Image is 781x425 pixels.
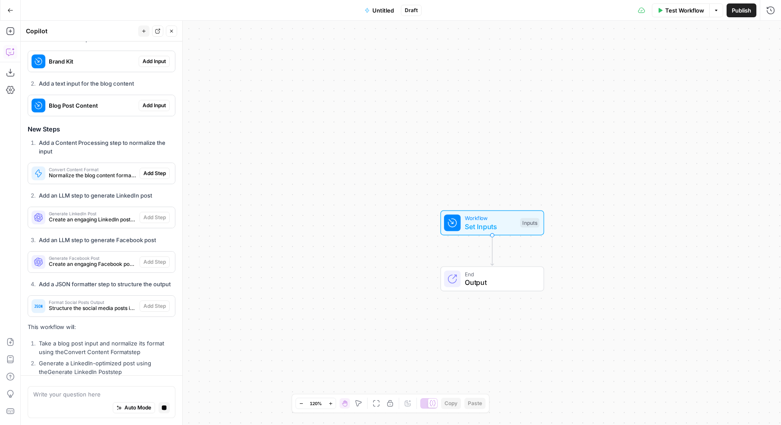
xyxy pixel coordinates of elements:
[652,3,709,17] button: Test Workflow
[49,211,136,216] span: Generate LinkedIn Post
[139,56,170,67] button: Add Input
[37,339,175,356] li: Take a blog post input and normalize its format using the step
[405,6,418,14] span: Draft
[143,102,166,109] span: Add Input
[465,270,535,278] span: End
[372,6,394,15] span: Untitled
[28,323,175,332] p: This workflow will:
[140,300,170,312] button: Add Step
[49,260,136,268] span: Create an engaging Facebook post from the blog content
[468,399,482,407] span: Paste
[140,256,170,268] button: Add Step
[465,214,516,222] span: Workflow
[39,139,165,155] strong: Add a Content Processing step to normalize the input
[143,169,166,177] span: Add Step
[412,266,573,291] div: EndOutput
[64,348,129,355] span: Convert Content Format
[49,57,135,66] span: Brand Kit
[39,80,134,87] strong: Add a text input for the blog content
[49,304,136,312] span: Structure the social media posts into a clean JSON output
[310,400,322,407] span: 120%
[113,402,155,413] button: Auto Mode
[727,3,756,17] button: Publish
[28,125,175,134] h3: New Steps
[39,281,171,288] strong: Add a JSON formatter step to structure the output
[465,277,535,288] span: Output
[732,6,751,15] span: Publish
[139,100,170,111] button: Add Input
[48,368,110,375] span: Generate LinkedIn Post
[37,359,175,376] li: Generate a LinkedIn-optimized post using the step
[665,6,704,15] span: Test Workflow
[412,211,573,236] div: WorkflowSet InputsInputs
[464,398,486,409] button: Paste
[140,168,170,179] button: Add Step
[49,300,136,304] span: Format Social Posts Output
[49,101,135,110] span: Blog Post Content
[143,214,166,221] span: Add Step
[49,172,136,179] span: Normalize the blog content format regardless of input type (URL, HTML, or Markdown)
[465,221,516,232] span: Set Inputs
[359,3,399,17] button: Untitled
[49,256,136,260] span: Generate Facebook Post
[124,404,151,412] span: Auto Mode
[49,167,136,172] span: Convert Content Format
[39,236,156,243] strong: Add an LLM step to generate Facebook post
[491,235,494,265] g: Edge from start to end
[441,398,461,409] button: Copy
[143,302,166,310] span: Add Step
[39,192,152,199] strong: Add an LLM step to generate LinkedIn post
[140,212,170,223] button: Add Step
[49,216,136,224] span: Create an engaging LinkedIn post from the blog content
[520,218,539,228] div: Inputs
[444,399,457,407] span: Copy
[26,27,136,35] div: Copilot
[143,58,166,65] span: Add Input
[143,258,166,266] span: Add Step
